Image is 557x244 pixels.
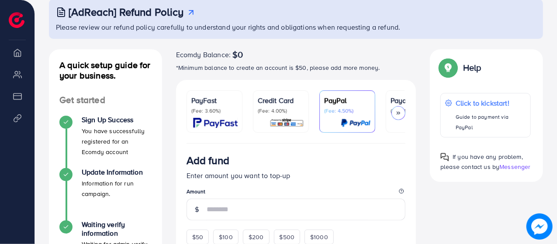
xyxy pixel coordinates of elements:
p: Payoneer [391,95,437,106]
span: If you have any problem, please contact us by [440,152,523,171]
span: Ecomdy Balance: [176,49,231,60]
p: (Fee: 4.00%) [258,107,304,114]
h4: A quick setup guide for your business. [49,60,162,81]
img: card [270,118,304,128]
p: Please review our refund policy carefully to understand your rights and obligations when requesti... [56,22,538,32]
span: $50 [192,233,203,241]
p: PayPal [324,95,370,106]
p: (Fee: 1.00%) [391,107,437,114]
p: PayFast [191,95,238,106]
p: Help [463,62,481,73]
img: logo [9,12,24,28]
p: Information for run campaign. [82,178,152,199]
span: $100 [219,233,233,241]
p: (Fee: 4.50%) [324,107,370,114]
img: Popup guide [440,60,456,76]
h4: Get started [49,95,162,106]
p: Enter amount you want to top-up [187,170,406,181]
img: Popup guide [440,153,449,162]
legend: Amount [187,188,406,199]
h4: Waiting verify information [82,220,152,237]
span: $0 [232,49,243,60]
img: image [529,216,550,237]
p: Guide to payment via PayPal [456,112,526,133]
img: card [341,118,370,128]
li: Update Information [49,168,162,220]
span: $500 [280,233,295,241]
p: Click to kickstart! [456,98,526,108]
p: Credit Card [258,95,304,106]
span: $1000 [310,233,328,241]
p: (Fee: 3.60%) [191,107,238,114]
h3: [AdReach] Refund Policy [69,6,184,18]
h3: Add fund [187,154,229,167]
li: Sign Up Success [49,116,162,168]
p: *Minimum balance to create an account is $50, please add more money. [176,62,416,73]
span: Messenger [499,162,530,171]
h4: Update Information [82,168,152,176]
span: $200 [249,233,264,241]
img: card [193,118,238,128]
p: You have successfully registered for an Ecomdy account [82,126,152,157]
h4: Sign Up Success [82,116,152,124]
